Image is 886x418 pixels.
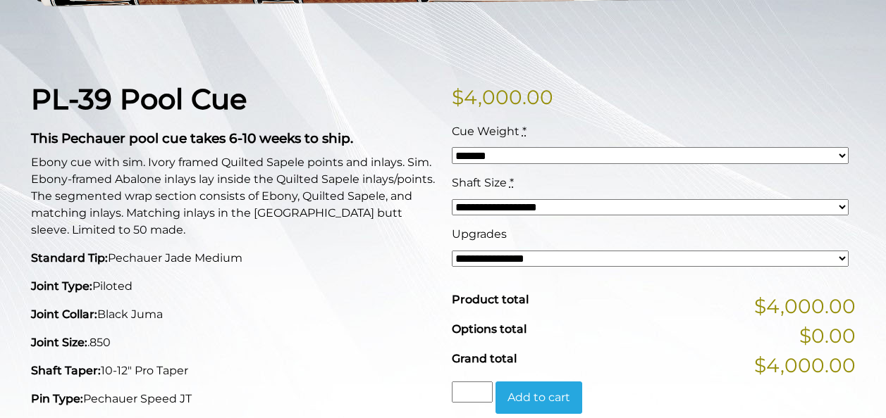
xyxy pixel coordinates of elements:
span: Grand total [452,352,517,365]
strong: Joint Type: [31,279,92,293]
span: $ [452,85,464,109]
span: $4,000.00 [754,350,856,380]
strong: This Pechauer pool cue takes 6-10 weeks to ship. [31,130,353,146]
strong: Standard Tip: [31,251,108,265]
span: $4,000.00 [754,291,856,321]
bdi: 4,000.00 [452,85,553,109]
strong: Shaft Taper: [31,364,101,377]
p: Black Juma [31,306,435,323]
p: Piloted [31,278,435,295]
strong: Pin Type: [31,392,83,405]
p: Pechauer Speed JT [31,391,435,407]
span: $0.00 [799,321,856,350]
span: Options total [452,322,527,336]
p: .850 [31,334,435,351]
abbr: required [510,176,514,189]
strong: PL-39 Pool Cue [31,82,247,116]
p: 10-12" Pro Taper [31,362,435,379]
p: Ebony cue with sim. Ivory framed Quilted Sapele points and inlays. Sim. Ebony-framed Abalone inla... [31,154,435,239]
strong: Joint Collar: [31,308,97,321]
strong: Joint Size: [31,336,87,349]
span: Product total [452,293,529,306]
span: Shaft Size [452,176,507,189]
input: Product quantity [452,381,493,403]
abbr: required [522,125,527,138]
span: Upgrades [452,227,507,241]
button: Add to cart [496,381,582,414]
span: Cue Weight [452,125,519,138]
p: Pechauer Jade Medium [31,250,435,267]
